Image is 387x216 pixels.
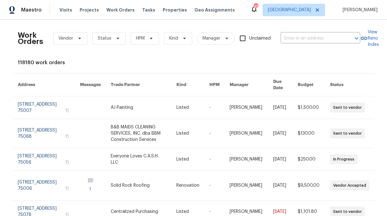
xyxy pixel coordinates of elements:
th: Messages [75,74,106,96]
td: Listed [171,119,204,148]
td: - [204,148,225,171]
td: Listed [171,148,204,171]
td: Solid Rock Roofing [106,171,171,200]
td: [PERSON_NAME] [225,96,268,119]
h2: Work Orders [18,32,43,45]
span: Vendor [58,35,73,41]
span: [PERSON_NAME] [340,7,378,13]
th: Kind [171,74,204,96]
span: HPM [136,35,145,41]
button: Copy Address [64,185,70,191]
th: Address [13,74,75,96]
td: [PERSON_NAME] [225,148,268,171]
td: [PERSON_NAME] [225,171,268,200]
td: - [204,119,225,148]
th: Manager [225,74,268,96]
span: Tasks [142,8,155,12]
td: AJ Painting [106,96,171,119]
td: Renovation [171,171,204,200]
span: Unclaimed [249,35,271,42]
td: [PERSON_NAME] [225,119,268,148]
input: Enter in an address [281,34,343,43]
span: Status [98,35,111,41]
div: 37 [254,4,258,10]
td: B&B MAIDS CLEANING SERVICES, INC. dba BBM Construction Services [106,119,171,148]
td: - [204,171,225,200]
button: Copy Address [64,133,70,139]
th: Budget [293,74,325,96]
span: Visits [59,7,72,13]
span: Projects [80,7,99,13]
a: View Reno Index [360,29,379,48]
span: Properties [163,7,187,13]
button: Open [352,34,361,43]
span: Maestro [21,7,42,13]
th: Status [325,74,374,96]
span: Work Orders [106,7,135,13]
td: Listed [171,96,204,119]
span: Kind [169,35,178,41]
button: Copy Address [64,159,70,165]
th: Due Date [268,74,293,96]
span: [GEOGRAPHIC_DATA] [268,7,311,13]
th: HPM [204,74,225,96]
th: Trade Partner [106,74,171,96]
span: Geo Assignments [194,7,235,13]
button: Copy Address [64,108,70,113]
span: Manager [203,35,220,41]
td: Everyone Loves C.A.S.H. LLC [106,148,171,171]
td: - [204,96,225,119]
div: 118180 work orders [18,60,369,66]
